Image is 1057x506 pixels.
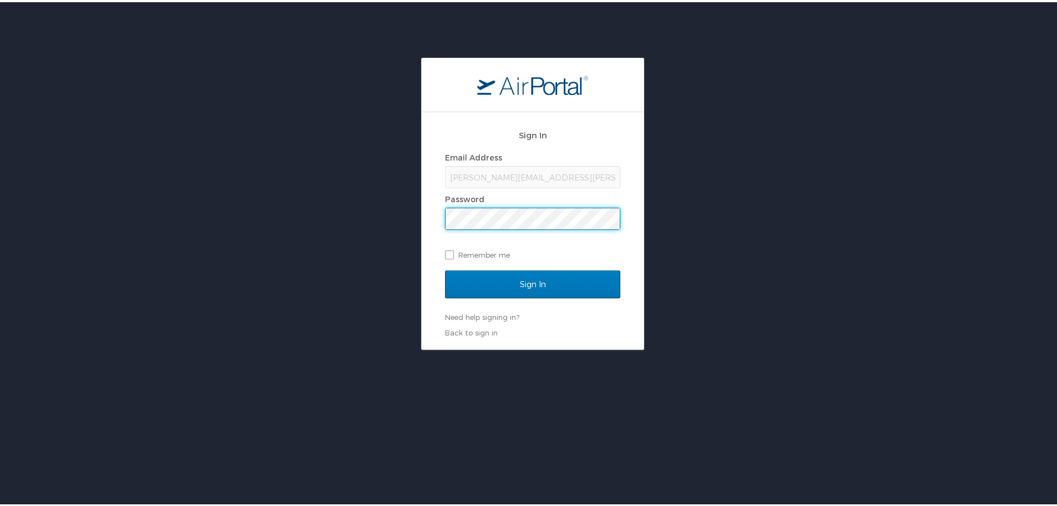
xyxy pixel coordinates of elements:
[477,73,588,93] img: logo
[445,192,484,202] label: Password
[445,127,620,139] h2: Sign In
[445,310,519,319] a: Need help signing in?
[445,326,498,335] a: Back to sign in
[445,151,502,160] label: Email Address
[445,244,620,261] label: Remember me
[445,268,620,296] input: Sign In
